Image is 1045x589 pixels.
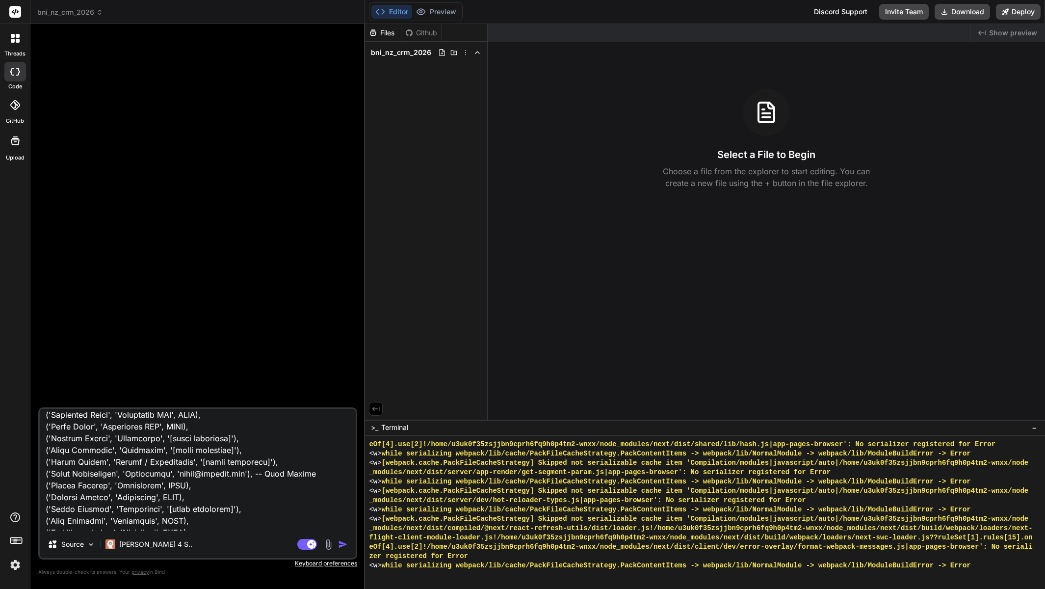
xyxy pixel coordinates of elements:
[369,524,1032,533] span: _modules/next/dist/compiled/@next/react-refresh-utils/dist/loader.js!/home/u3uk0f35zsjjbn9cprh6fq...
[6,117,24,125] label: GitHub
[6,154,25,162] label: Upload
[369,542,1032,552] span: eOf[4].use[2]!/home/u3uk0f35zsjjbn9cprh6fq9h0p4tm2-wnxx/node_modules/next/dist/client/dev/error-o...
[369,505,381,514] span: <w>
[131,569,149,575] span: privacy
[989,28,1037,38] span: Show preview
[381,423,408,432] span: Terminal
[369,552,468,561] span: zer registered for Error
[935,4,990,20] button: Download
[365,28,401,38] div: Files
[8,82,22,91] label: code
[382,505,971,514] span: while serializing webpack/lib/cache/PackFileCacheStrategy.PackContentItems -> webpack/lib/NormalM...
[371,48,431,57] span: bni_nz_crm_2026
[382,514,1029,524] span: [webpack.cache.PackFileCacheStrategy] Skipped not serializable cache item 'Compilation/modules|ja...
[808,4,873,20] div: Discord Support
[323,539,334,550] img: attachment
[119,539,192,549] p: [PERSON_NAME] 4 S..
[879,4,929,20] button: Invite Team
[717,148,815,161] h3: Select a File to Begin
[371,5,412,19] button: Editor
[37,7,103,17] span: bni_nz_crm_2026
[996,4,1041,20] button: Deploy
[4,50,26,58] label: threads
[382,486,1029,496] span: [webpack.cache.PackFileCacheStrategy] Skipped not serializable cache item 'Compilation/modules|ja...
[38,560,357,567] p: Keyboard preferences
[38,567,357,577] p: Always double-check its answers. Your in Bind
[371,423,378,432] span: >_
[61,539,84,549] p: Source
[401,28,442,38] div: Github
[338,539,348,549] img: icon
[105,539,115,549] img: Claude 4 Sonnet
[369,496,806,505] span: _modules/next/dist/server/dev/hot-reloader-types.js|app-pages-browser': No serializer registered ...
[1030,420,1039,435] button: −
[369,514,381,524] span: <w>
[382,449,971,458] span: while serializing webpack/lib/cache/PackFileCacheStrategy.PackContentItems -> webpack/lib/NormalM...
[369,468,831,477] span: _modules/next/dist/server/app-render/get-segment-param.js|app-pages-browser': No serializer regis...
[369,440,995,449] span: eOf[4].use[2]!/home/u3uk0f35zsjjbn9cprh6fq9h0p4tm2-wnxx/node_modules/next/dist/shared/lib/hash.js...
[369,477,381,486] span: <w>
[382,561,971,570] span: while serializing webpack/lib/cache/PackFileCacheStrategy.PackContentItems -> webpack/lib/NormalM...
[87,540,95,549] img: Pick Models
[369,486,381,496] span: <w>
[369,458,381,468] span: <w>
[40,409,356,531] textarea: Lor ips do sitame cons-adipi elitseddo eiusmodtempo in utlabore etdolorem ALI enimadm ven qui-nos...
[382,477,971,486] span: while serializing webpack/lib/cache/PackFileCacheStrategy.PackContentItems -> webpack/lib/NormalM...
[1032,423,1037,432] span: −
[382,458,1029,468] span: [webpack.cache.PackFileCacheStrategy] Skipped not serializable cache item 'Compilation/modules|ja...
[369,561,381,570] span: <w>
[369,533,1032,542] span: flight-client-module-loader.js!/home/u3uk0f35zsjjbn9cprh6fq9h0p4tm2-wnxx/node_modules/next/dist/b...
[656,165,876,189] p: Choose a file from the explorer to start editing. You can create a new file using the + button in...
[369,449,381,458] span: <w>
[412,5,460,19] button: Preview
[7,557,24,573] img: settings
